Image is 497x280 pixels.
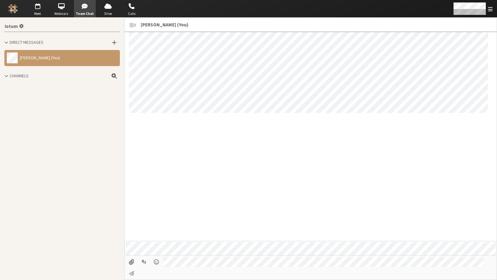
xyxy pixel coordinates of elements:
[5,24,18,29] span: Iotum
[8,4,18,13] img: Iotum
[27,11,48,16] span: Meet
[2,20,26,32] button: Settings
[10,39,43,45] span: Direct Messages
[4,50,120,66] button: [PERSON_NAME] (You)
[97,11,119,16] span: Drive
[151,257,162,267] button: Open menu
[126,268,137,279] button: Send message
[50,11,72,16] span: Webinars
[121,11,143,16] span: Calls
[74,11,96,16] span: Team Chat
[10,73,29,79] span: Channels
[141,21,188,28] span: [PERSON_NAME] (You)
[126,18,139,32] button: Start a meeting
[138,257,150,267] button: Show formatting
